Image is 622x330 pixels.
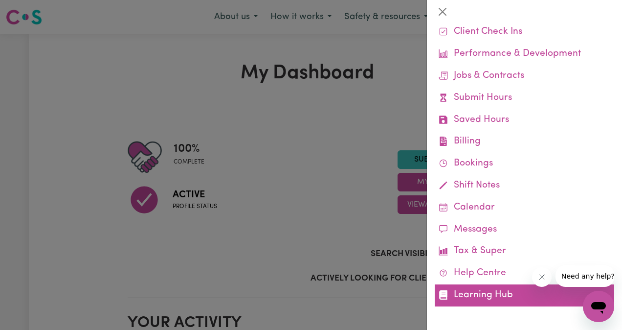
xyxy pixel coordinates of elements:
a: Performance & Development [435,43,614,65]
a: Learning Hub [435,284,614,306]
a: Shift Notes [435,175,614,197]
iframe: Button to launch messaging window [583,291,614,322]
a: Messages [435,219,614,241]
a: Jobs & Contracts [435,65,614,87]
a: Billing [435,131,614,153]
a: Help Centre [435,262,614,284]
a: Client Check Ins [435,21,614,43]
iframe: Close message [532,267,552,287]
span: Need any help? [6,7,59,15]
iframe: Message from company [555,265,614,287]
button: Close [435,4,450,20]
a: Bookings [435,153,614,175]
a: Calendar [435,197,614,219]
a: Tax & Super [435,240,614,262]
a: Submit Hours [435,87,614,109]
a: Saved Hours [435,109,614,131]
